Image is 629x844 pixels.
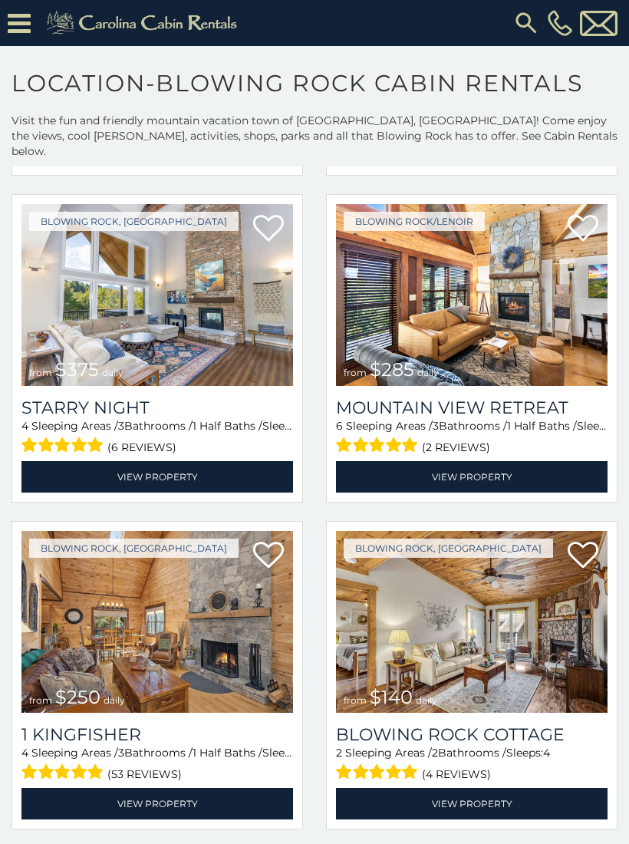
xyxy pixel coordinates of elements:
[21,418,293,457] div: Sleeping Areas / Bathrooms / Sleeps:
[336,724,608,745] a: Blowing Rock Cottage
[336,461,608,493] a: View Property
[422,764,491,784] span: (4 reviews)
[543,746,550,760] span: 4
[29,539,239,558] a: Blowing Rock, [GEOGRAPHIC_DATA]
[336,531,608,713] a: Blowing Rock Cottage from $140 daily
[344,212,485,231] a: Blowing Rock/Lenoir
[102,367,123,378] span: daily
[21,461,293,493] a: View Property
[107,764,182,784] span: (53 reviews)
[336,531,608,713] img: Blowing Rock Cottage
[21,531,293,713] a: 1 Kingfisher from $250 daily
[336,204,608,386] a: Mountain View Retreat from $285 daily
[422,437,490,457] span: (2 reviews)
[193,746,262,760] span: 1 Half Baths /
[568,540,598,572] a: Add to favorites
[104,694,125,706] span: daily
[55,358,99,381] span: $375
[336,418,608,457] div: Sleeping Areas / Bathrooms / Sleeps:
[21,419,28,433] span: 4
[21,746,28,760] span: 4
[21,204,293,386] a: Starry Night from $375 daily
[21,745,293,784] div: Sleeping Areas / Bathrooms / Sleeps:
[336,419,343,433] span: 6
[118,419,124,433] span: 3
[512,9,540,37] img: search-regular.svg
[21,397,293,418] a: Starry Night
[336,788,608,819] a: View Property
[38,8,250,38] img: Khaki-logo.png
[416,694,437,706] span: daily
[253,540,284,572] a: Add to favorites
[336,397,608,418] a: Mountain View Retreat
[344,694,367,706] span: from
[55,686,100,708] span: $250
[344,367,367,378] span: from
[29,694,52,706] span: from
[118,746,124,760] span: 3
[193,419,262,433] span: 1 Half Baths /
[107,437,176,457] span: (6 reviews)
[417,367,439,378] span: daily
[370,358,414,381] span: $285
[21,204,293,386] img: Starry Night
[568,213,598,246] a: Add to favorites
[336,745,608,784] div: Sleeping Areas / Bathrooms / Sleeps:
[29,212,239,231] a: Blowing Rock, [GEOGRAPHIC_DATA]
[253,213,284,246] a: Add to favorites
[21,788,293,819] a: View Property
[336,746,342,760] span: 2
[507,419,577,433] span: 1 Half Baths /
[544,10,576,36] a: [PHONE_NUMBER]
[336,204,608,386] img: Mountain View Retreat
[432,746,438,760] span: 2
[21,531,293,713] img: 1 Kingfisher
[29,367,52,378] span: from
[344,539,553,558] a: Blowing Rock, [GEOGRAPHIC_DATA]
[21,724,293,745] a: 1 Kingfisher
[433,419,439,433] span: 3
[370,686,413,708] span: $140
